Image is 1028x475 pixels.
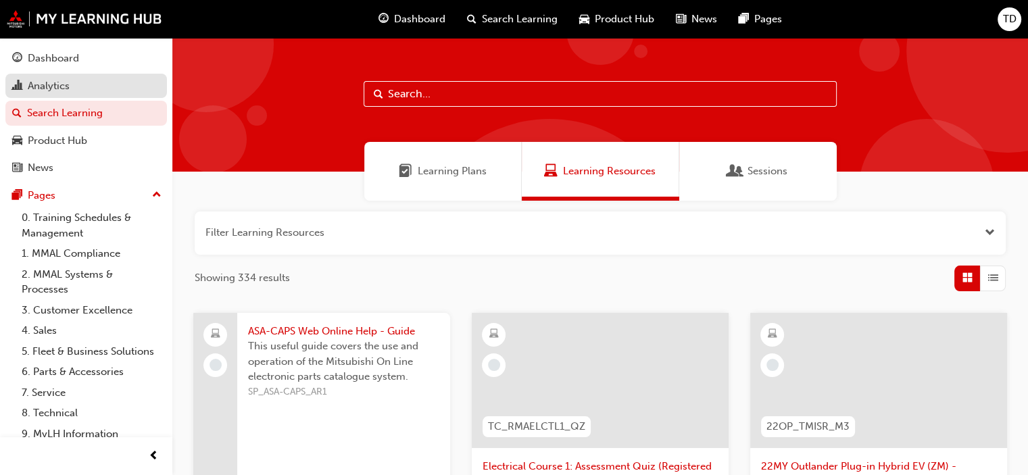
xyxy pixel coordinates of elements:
a: 2. MMAL Systems & Processes [16,264,167,300]
span: Pages [754,11,782,27]
span: chart-icon [12,80,22,93]
span: car-icon [579,11,589,28]
span: Learning Resources [544,164,558,179]
span: Learning Plans [418,164,487,179]
span: Dashboard [394,11,445,27]
span: car-icon [12,135,22,147]
span: prev-icon [149,448,159,465]
a: Learning ResourcesLearning Resources [522,142,679,201]
a: 7. Service [16,382,167,403]
span: news-icon [676,11,686,28]
span: laptop-icon [211,326,220,343]
button: TD [998,7,1021,31]
span: Grid [962,270,973,286]
span: learningRecordVerb_NONE-icon [766,359,779,371]
span: Learning Resources [563,164,656,179]
span: Sessions [748,164,787,179]
span: News [691,11,717,27]
a: SessionsSessions [679,142,837,201]
div: Analytics [28,78,70,94]
span: learningResourceType_ELEARNING-icon [768,326,777,343]
a: 8. Technical [16,403,167,424]
a: News [5,155,167,180]
a: Product Hub [5,128,167,153]
span: This useful guide covers the use and operation of the Mitsubishi On Line electronic parts catalog... [248,339,439,384]
a: Search Learning [5,101,167,126]
span: search-icon [12,107,22,120]
span: Search [374,86,383,102]
a: 4. Sales [16,320,167,341]
span: search-icon [467,11,476,28]
a: car-iconProduct Hub [568,5,665,33]
span: learningRecordVerb_NONE-icon [488,359,500,371]
span: up-icon [152,186,162,204]
div: News [28,160,53,176]
a: 3. Customer Excellence [16,300,167,321]
button: DashboardAnalyticsSearch LearningProduct HubNews [5,43,167,183]
div: Pages [28,188,55,203]
button: Pages [5,183,167,208]
span: Learning Plans [399,164,412,179]
span: news-icon [12,162,22,174]
a: Analytics [5,74,167,99]
span: Search Learning [482,11,558,27]
a: 9. MyLH Information [16,424,167,445]
a: guage-iconDashboard [368,5,456,33]
div: Dashboard [28,51,79,66]
a: news-iconNews [665,5,728,33]
a: Learning PlansLearning Plans [364,142,522,201]
img: mmal [7,10,162,28]
span: learningRecordVerb_NONE-icon [210,359,222,371]
span: pages-icon [739,11,749,28]
span: SP_ASA-CAPS_AR1 [248,384,439,400]
span: TC_RMAELCTL1_QZ [488,419,585,434]
a: pages-iconPages [728,5,793,33]
a: 6. Parts & Accessories [16,361,167,382]
input: Search... [364,81,837,107]
span: Sessions [729,164,742,179]
span: ASA-CAPS Web Online Help - Guide [248,324,439,339]
div: Product Hub [28,133,87,149]
a: search-iconSearch Learning [456,5,568,33]
a: 0. Training Schedules & Management [16,207,167,243]
span: pages-icon [12,190,22,202]
span: guage-icon [378,11,389,28]
a: 5. Fleet & Business Solutions [16,341,167,362]
button: Open the filter [985,225,995,241]
span: guage-icon [12,53,22,65]
a: 1. MMAL Compliance [16,243,167,264]
a: Dashboard [5,46,167,71]
span: TD [1003,11,1017,27]
span: learningResourceType_ELEARNING-icon [489,326,499,343]
span: Product Hub [595,11,654,27]
span: Showing 334 results [195,270,290,286]
span: 22OP_TMISR_M3 [766,419,850,434]
span: List [988,270,998,286]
